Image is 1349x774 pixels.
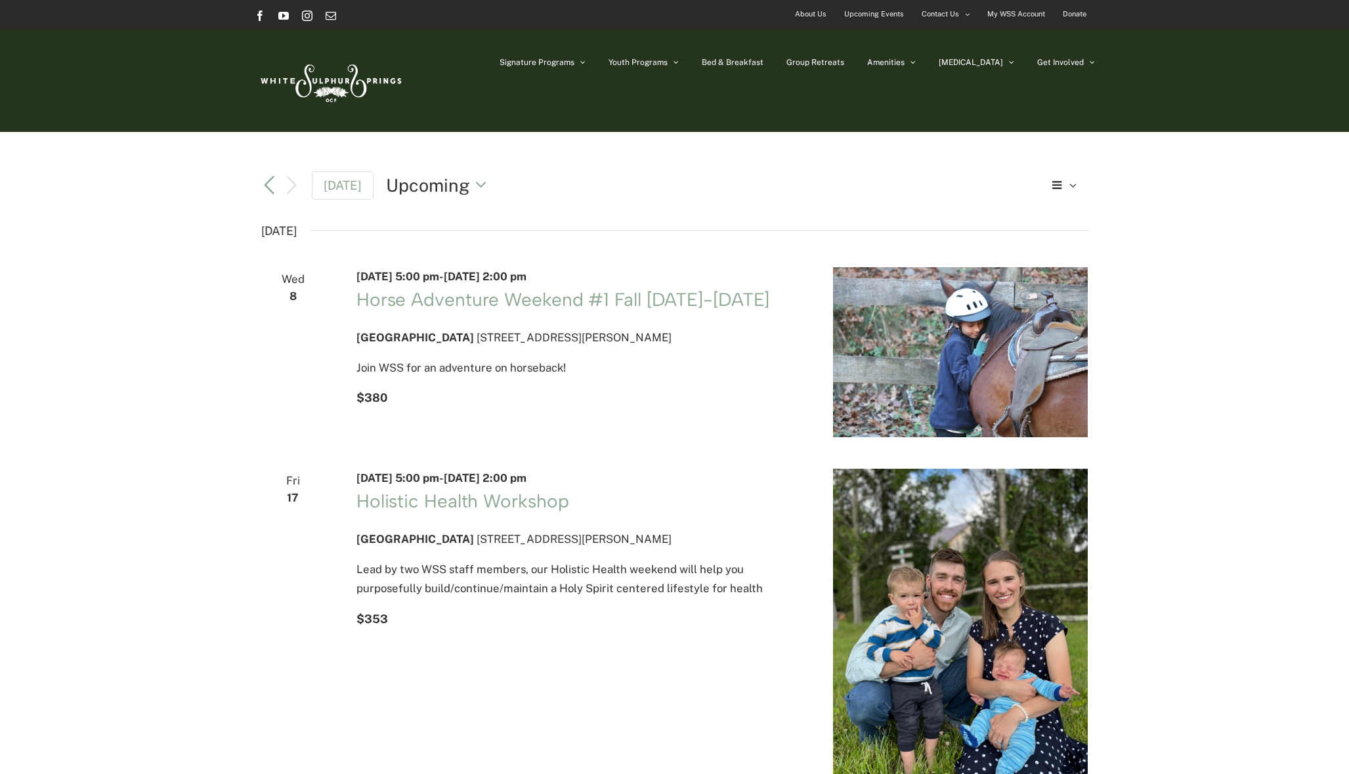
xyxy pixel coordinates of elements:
[312,171,374,200] a: [DATE]
[255,50,406,112] img: White Sulphur Springs Logo
[477,331,672,344] span: [STREET_ADDRESS][PERSON_NAME]
[1063,5,1086,24] span: Donate
[356,270,526,283] time: -
[255,11,265,21] a: Facebook
[477,532,672,546] span: [STREET_ADDRESS][PERSON_NAME]
[444,270,526,283] span: [DATE] 2:00 pm
[356,490,569,512] a: Holistic Health Workshop
[500,58,574,66] span: Signature Programs
[867,30,916,95] a: Amenities
[702,58,763,66] span: Bed & Breakfast
[356,358,802,377] p: Join WSS for an adventure on horseback!
[284,175,299,196] button: Next Events
[867,58,905,66] span: Amenities
[261,270,325,289] span: Wed
[795,5,826,24] span: About Us
[987,5,1045,24] span: My WSS Account
[356,288,770,311] a: Horse Adventure Weekend #1 Fall [DATE]-[DATE]
[939,58,1003,66] span: [MEDICAL_DATA]
[326,11,336,21] a: Email
[356,560,802,599] p: Lead by two WSS staff members, our Holistic Health weekend will help you purposefully build/conti...
[1037,30,1095,95] a: Get Involved
[386,173,494,198] button: Upcoming
[356,471,526,484] time: -
[261,177,277,193] a: Previous Events
[844,5,904,24] span: Upcoming Events
[261,287,325,306] span: 8
[939,30,1014,95] a: [MEDICAL_DATA]
[786,58,844,66] span: Group Retreats
[261,221,297,242] time: [DATE]
[444,471,526,484] span: [DATE] 2:00 pm
[356,270,439,283] span: [DATE] 5:00 pm
[609,58,668,66] span: Youth Programs
[702,30,763,95] a: Bed & Breakfast
[356,471,439,484] span: [DATE] 5:00 pm
[500,30,586,95] a: Signature Programs
[356,391,387,404] span: $380
[356,612,388,626] span: $353
[500,30,1095,95] nav: Main Menu
[356,331,474,344] span: [GEOGRAPHIC_DATA]
[261,471,325,490] span: Fri
[386,173,470,198] span: Upcoming
[356,532,474,546] span: [GEOGRAPHIC_DATA]
[922,5,959,24] span: Contact Us
[786,30,844,95] a: Group Retreats
[302,11,312,21] a: Instagram
[261,488,325,507] span: 17
[833,267,1088,437] img: IMG_1414
[278,11,289,21] a: YouTube
[609,30,679,95] a: Youth Programs
[1037,58,1084,66] span: Get Involved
